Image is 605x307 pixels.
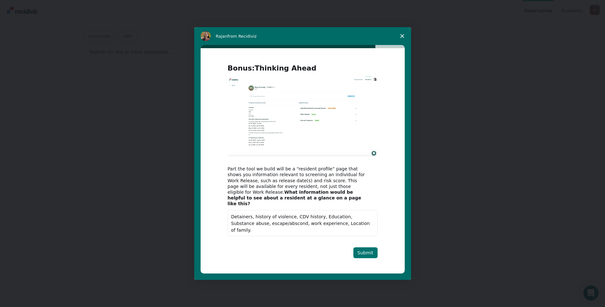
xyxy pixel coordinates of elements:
[201,31,211,41] img: Profile image for Rajan
[228,190,361,206] b: What information would be helpful to see about a resident at a glance on a page like this?
[353,247,378,258] button: Submit
[255,64,316,72] b: Thinking Ahead
[227,34,257,39] span: from Recidiviz
[228,166,368,206] div: Part the tool we build will be a “resident profile” page that shows you information relevant to s...
[228,64,378,77] h2: Bonus:
[216,34,228,39] span: Rajan
[393,27,411,45] span: Close survey
[228,210,378,236] textarea: Enter text...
